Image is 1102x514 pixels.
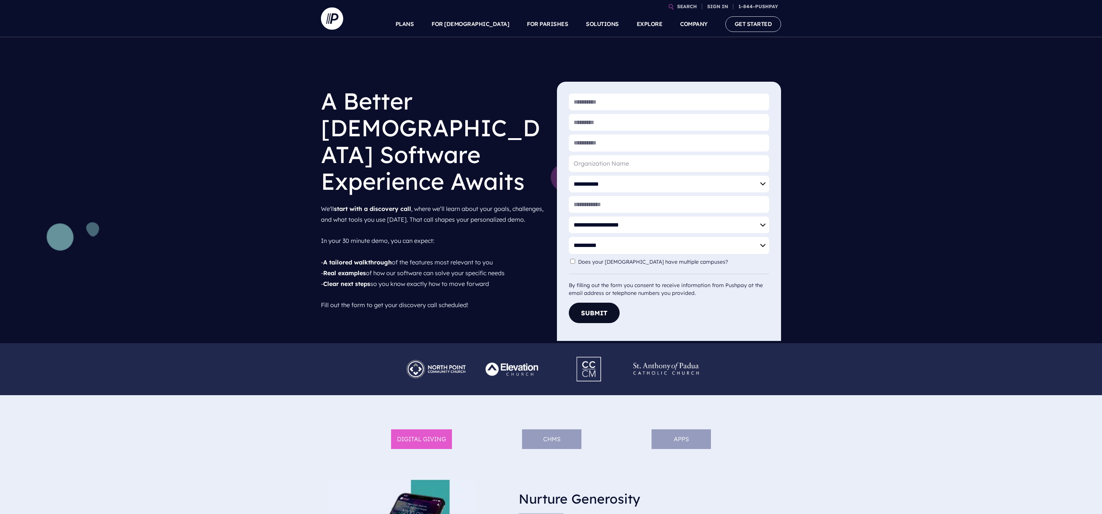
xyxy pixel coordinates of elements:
h1: A Better [DEMOGRAPHIC_DATA] Software Experience Awaits [321,82,545,201]
strong: Clear next steps [323,280,370,287]
a: GET STARTED [725,16,781,32]
picture: Pushpay_Logo__CCM [563,352,616,360]
a: SOLUTIONS [586,11,619,37]
input: Organization Name [569,155,769,172]
a: COMPANY [680,11,708,37]
strong: start with a discovery call [334,205,411,212]
picture: Pushpay_Logo__StAnthony [628,355,705,363]
label: Does your [DEMOGRAPHIC_DATA] have multiple campuses? [578,259,732,265]
li: APPS [652,429,711,449]
a: PLANS [396,11,414,37]
strong: Real examples [323,269,366,277]
li: DIGITAL GIVING [391,429,452,449]
picture: Pushpay_Logo__Elevation [474,355,551,363]
strong: A tailored walkthrough [323,258,392,266]
li: ChMS [522,429,581,449]
p: We'll , where we’ll learn about your goals, challenges, and what tools you use [DATE]. That call ... [321,201,545,313]
div: By filling out the form you consent to receive information from Pushpay at the email address or t... [569,274,769,297]
a: FOR PARISHES [527,11,568,37]
button: Submit [569,303,620,323]
h3: Nurture Generosity [519,485,699,514]
a: EXPLORE [637,11,663,37]
a: FOR [DEMOGRAPHIC_DATA] [432,11,509,37]
picture: Pushpay_Logo__NorthPoint [398,355,475,363]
